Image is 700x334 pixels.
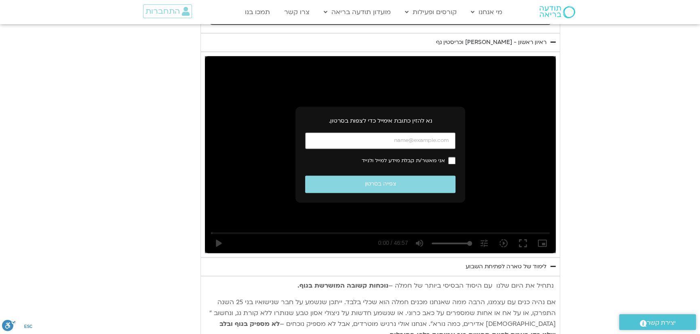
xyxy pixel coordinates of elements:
span: אם נהיה כנים עם עצמנו, הרבה ממה שאנחנו מכנים חמלה הוא שכלי בלבד. ייתכן שנשמע על חבר שנישואיו בני ... [209,298,556,328]
a: צרו קשר [280,4,314,20]
span: אני מאשר/ת קבלת מידע למייל ולנייד [362,158,445,163]
summary: ראיון ראשון - [PERSON_NAME] וכריסטין נף [200,33,560,52]
b: נוכחות קשובה המושרשת בגוף. [297,281,388,290]
a: יצירת קשר [619,314,696,330]
a: תמכו בנו [241,4,274,20]
span: נתחיל את היום שלנו עם היסוד הבסיסי ביותר של חמלה – [388,281,554,290]
button: צפייה בסרטון [305,175,455,193]
input: כתובת אימייל [305,132,455,149]
input: אני מאשר/ת קבלת מידע למייל ולנייד [448,157,455,164]
span: התחברות [145,7,180,16]
a: קורסים ופעילות [401,4,461,20]
a: מי אנחנו [467,4,506,20]
span: יצירת קשר [647,317,676,328]
p: נא להזין כתובת אימייל כדי לצפות בסרטון. [305,116,455,126]
div: לימוד של טארה לפתיחת השבוע [466,262,546,271]
summary: לימוד של טארה לפתיחת השבוע [200,257,560,276]
a: התחברות [143,4,192,18]
a: מועדון תודעה בריאה [320,4,395,20]
img: תודעה בריאה [540,6,575,18]
div: ראיון ראשון - [PERSON_NAME] וכריסטין נף [436,38,546,47]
